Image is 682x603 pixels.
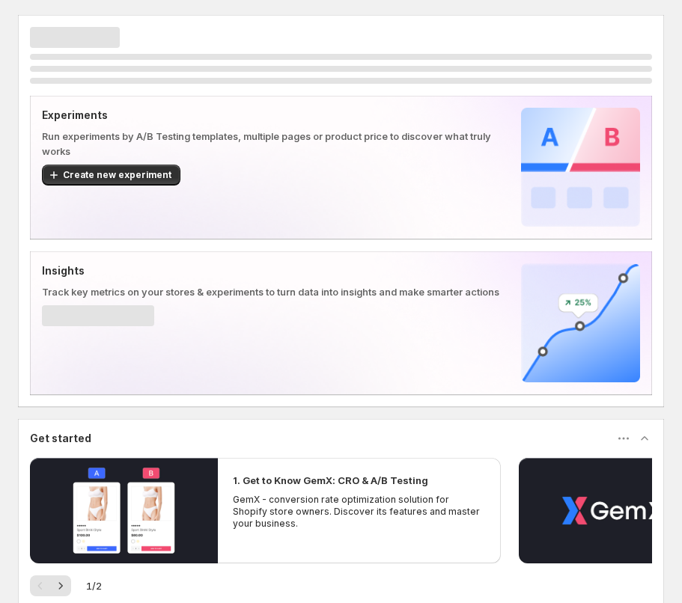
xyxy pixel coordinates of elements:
[233,473,428,488] h2: 1. Get to Know GemX: CRO & A/B Testing
[30,431,91,446] h3: Get started
[42,129,515,159] p: Run experiments by A/B Testing templates, multiple pages or product price to discover what truly ...
[30,575,71,596] nav: Phân trang
[42,284,515,299] p: Track key metrics on your stores & experiments to turn data into insights and make smarter actions
[30,458,218,563] button: Phát video
[42,263,515,278] p: Insights
[233,494,485,530] p: GemX - conversion rate optimization solution for Shopify store owners. Discover its features and ...
[42,165,180,186] button: Create new experiment
[86,578,102,593] span: 1 / 2
[521,108,640,227] img: Experiments
[63,169,171,181] span: Create new experiment
[521,263,640,382] img: Insights
[50,575,71,596] button: Tiếp
[42,108,515,123] p: Experiments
